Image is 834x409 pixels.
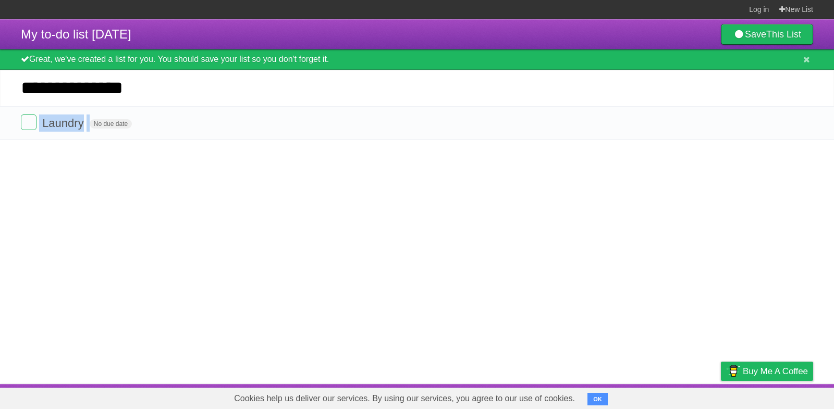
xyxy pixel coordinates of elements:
span: No due date [90,119,132,129]
a: About [582,387,604,406]
span: Cookies help us deliver our services. By using our services, you agree to our use of cookies. [224,388,585,409]
a: Developers [617,387,659,406]
span: Laundry [42,117,87,130]
label: Done [21,114,36,130]
a: Privacy [707,387,734,406]
span: Buy me a coffee [743,362,808,380]
a: Terms [672,387,695,406]
a: Suggest a feature [747,387,813,406]
a: Buy me a coffee [721,362,813,381]
img: Buy me a coffee [726,362,740,380]
span: My to-do list [DATE] [21,27,131,41]
button: OK [587,393,608,405]
a: SaveThis List [721,24,813,45]
b: This List [766,29,801,40]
